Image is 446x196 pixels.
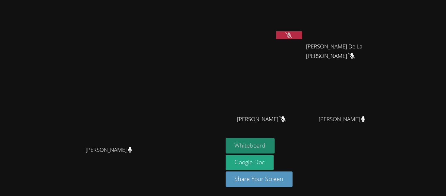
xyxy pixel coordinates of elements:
[306,42,378,61] span: [PERSON_NAME] De La [PERSON_NAME]
[226,155,274,170] a: Google Doc
[226,171,293,187] button: Share Your Screen
[86,145,132,155] span: [PERSON_NAME]
[319,115,365,124] span: [PERSON_NAME]
[237,115,286,124] span: [PERSON_NAME]
[226,138,275,153] button: Whiteboard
